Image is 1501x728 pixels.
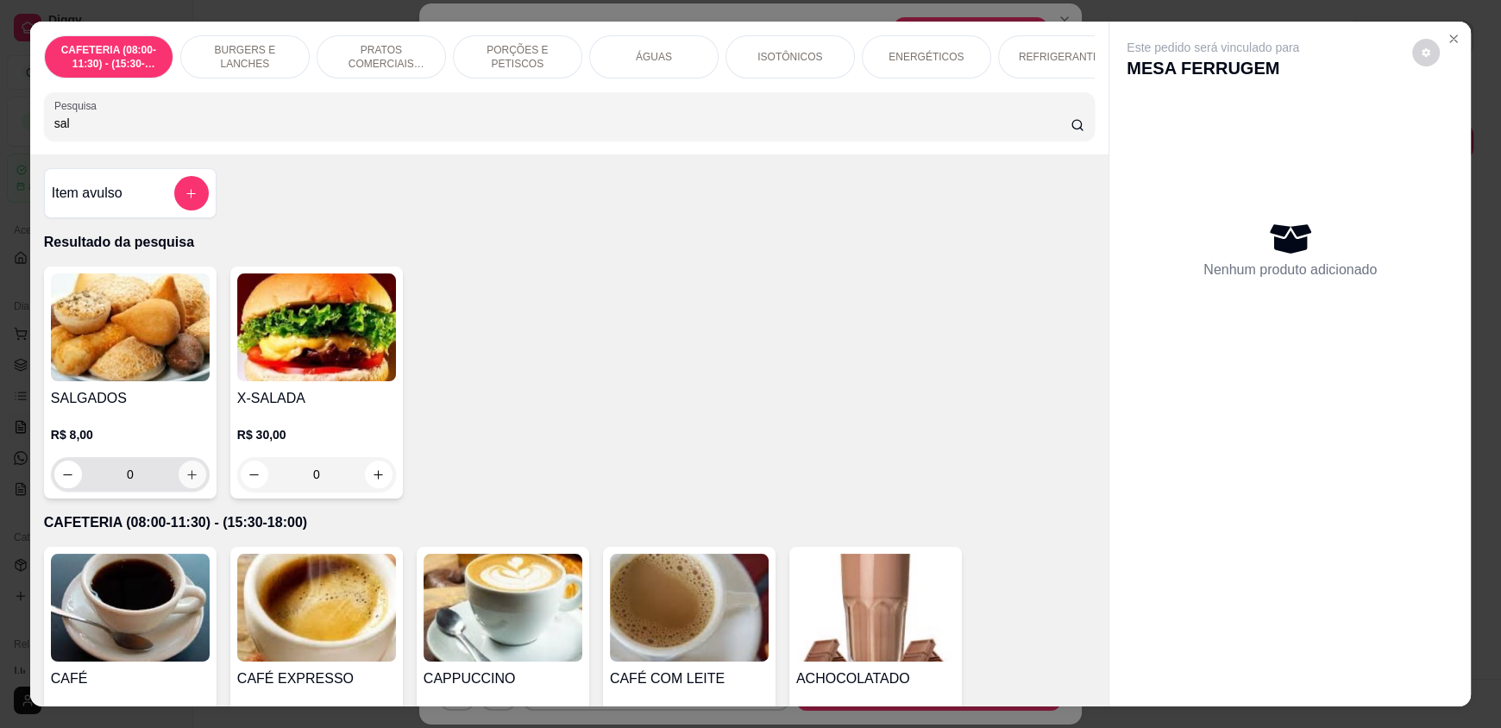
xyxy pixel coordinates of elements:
[889,50,964,64] p: ENERGÉTICOS
[54,115,1071,132] input: Pesquisa
[51,273,210,381] img: product-image
[610,554,769,662] img: product-image
[59,43,159,71] p: CAFETERIA (08:00-11:30) - (15:30-18:00)
[51,554,210,662] img: product-image
[424,668,582,689] h4: CAPPUCCINO
[757,50,822,64] p: ISOTÔNICOS
[179,461,206,488] button: increase-product-quantity
[237,554,396,662] img: product-image
[424,554,582,662] img: product-image
[51,426,210,443] p: R$ 8,00
[51,388,210,409] h4: SALGADOS
[796,668,955,689] h4: ACHOCOLATADO
[1127,39,1299,56] p: Este pedido será vinculado para
[195,43,295,71] p: BURGERS E LANCHES
[174,176,209,210] button: add-separate-item
[44,232,1095,253] p: Resultado da pesquisa
[237,388,396,409] h4: X-SALADA
[54,461,82,488] button: decrease-product-quantity
[610,668,769,689] h4: CAFÉ COM LEITE
[237,668,396,689] h4: CAFÉ EXPRESSO
[468,43,568,71] p: PORÇÕES E PETISCOS
[1440,25,1467,53] button: Close
[237,273,396,381] img: product-image
[331,43,431,71] p: PRATOS COMERCIAIS (11:30-15:30)
[44,512,1095,533] p: CAFETERIA (08:00-11:30) - (15:30-18:00)
[1019,50,1107,64] p: REFRIGERANTES
[796,554,955,662] img: product-image
[1203,260,1377,280] p: Nenhum produto adicionado
[54,98,103,113] label: Pesquisa
[51,668,210,689] h4: CAFÉ
[237,426,396,443] p: R$ 30,00
[1127,56,1299,80] p: MESA FERRUGEM
[52,183,122,204] h4: Item avulso
[1412,39,1440,66] button: decrease-product-quantity
[636,50,672,64] p: ÁGUAS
